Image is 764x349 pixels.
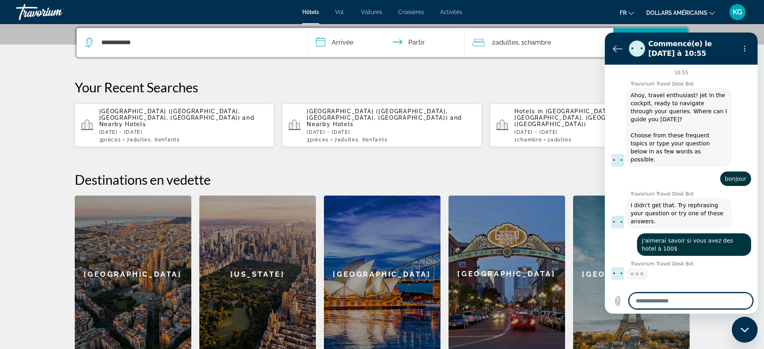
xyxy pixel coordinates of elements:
[302,9,319,15] a: Hôtels
[361,9,382,15] a: Voitures
[282,103,482,147] button: [GEOGRAPHIC_DATA] ([GEOGRAPHIC_DATA], [GEOGRAPHIC_DATA], [GEOGRAPHIC_DATA]) and Nearby Hotels[DAT...
[75,79,690,95] p: Your Recent Searches
[99,114,255,127] span: and Nearby Hotels
[646,10,707,16] font: dollars américains
[99,129,268,135] p: [DATE] - [DATE]
[620,7,634,18] button: Changer de langue
[514,129,683,135] p: [DATE] - [DATE]
[307,129,475,135] p: [DATE] - [DATE]
[547,137,571,143] span: 2
[514,137,542,143] span: 1
[518,39,524,46] font: , 1
[130,137,151,143] span: Adultes
[75,103,274,147] button: [GEOGRAPHIC_DATA] ([GEOGRAPHIC_DATA], [GEOGRAPHIC_DATA], [GEOGRAPHIC_DATA]) and Nearby Hotels[DAT...
[335,9,345,15] a: Vol.
[727,4,748,20] button: Menu utilisateur
[440,9,462,15] a: Activités
[102,137,121,143] span: pièces
[99,137,121,143] span: 3
[307,137,329,143] span: 3
[733,8,742,16] font: KG
[358,137,387,143] span: , 6
[158,137,180,143] span: Enfants
[524,39,551,46] font: Chambre
[99,108,240,121] span: [GEOGRAPHIC_DATA] ([GEOGRAPHIC_DATA], [GEOGRAPHIC_DATA], [GEOGRAPHIC_DATA])
[75,171,690,188] h2: Destinations en vedette
[310,137,329,143] span: pièces
[646,7,715,18] button: Changer de devise
[514,108,653,127] span: [GEOGRAPHIC_DATA], [GEOGRAPHIC_DATA], [GEOGRAPHIC_DATA] ([GEOGRAPHIC_DATA])
[16,2,96,22] a: Travorium
[334,137,358,143] span: 7
[732,317,758,343] iframe: Bouton de lancement de la fenêtre de messagerie, conversation en cours
[551,137,572,143] span: Adultes
[613,28,688,57] button: Chercher
[605,33,758,314] iframe: Fenêtre de messagerie
[308,28,465,57] button: Dates d'arrivée et de départ
[517,137,542,143] span: Chambre
[465,28,613,57] button: Voyageurs : 2 adultes, 0 enfants
[77,28,688,57] div: Widget de recherche
[514,108,543,114] span: Hotels in
[490,103,690,147] button: Hotels in [GEOGRAPHIC_DATA], [GEOGRAPHIC_DATA], [GEOGRAPHIC_DATA] ([GEOGRAPHIC_DATA])[DATE] - [DA...
[620,10,627,16] font: fr
[151,137,180,143] span: , 6
[496,39,518,46] font: adultes
[338,137,359,143] span: Adultes
[492,39,496,46] font: 2
[307,114,462,127] span: and Nearby Hotels
[366,137,387,143] span: Enfants
[307,108,448,121] span: [GEOGRAPHIC_DATA] ([GEOGRAPHIC_DATA], [GEOGRAPHIC_DATA], [GEOGRAPHIC_DATA])
[398,9,424,15] a: Croisières
[127,137,151,143] span: 7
